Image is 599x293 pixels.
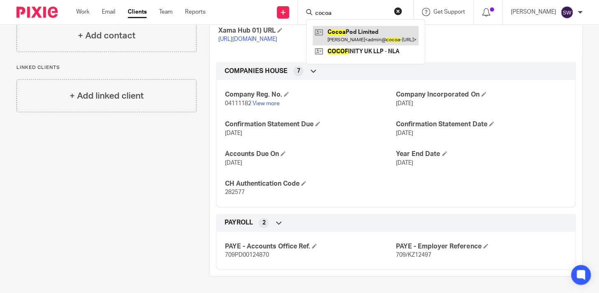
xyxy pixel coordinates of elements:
[16,7,58,18] img: Pixie
[224,218,253,227] span: PAYROLL
[225,90,396,99] h4: Company Reg. No.
[102,8,115,16] a: Email
[396,130,413,136] span: [DATE]
[396,90,567,99] h4: Company Incorporated On
[185,8,206,16] a: Reports
[225,242,396,251] h4: PAYE - Accounts Office Ref.
[218,36,277,42] a: [URL][DOMAIN_NAME]
[225,101,251,106] span: 04111182
[16,64,197,71] p: Linked clients
[262,219,265,227] span: 2
[159,8,173,16] a: Team
[511,8,556,16] p: [PERSON_NAME]
[252,101,279,106] a: View more
[128,8,147,16] a: Clients
[297,67,300,75] span: 7
[78,29,136,42] h4: + Add contact
[396,160,413,166] span: [DATE]
[225,189,244,195] span: 282577
[396,120,567,129] h4: Confirmation Statement Date
[396,242,567,251] h4: PAYE - Employer Reference
[70,90,144,102] h4: + Add linked client
[225,150,396,158] h4: Accounts Due On
[225,180,396,188] h4: CH Authentication Code
[314,10,388,17] input: Search
[394,7,402,15] button: Clear
[560,6,573,19] img: svg%3E
[433,9,465,15] span: Get Support
[225,130,242,136] span: [DATE]
[396,252,431,258] span: 709/KZ12497
[225,120,396,129] h4: Confirmation Statement Due
[396,101,413,106] span: [DATE]
[76,8,89,16] a: Work
[224,67,287,76] span: COMPANIES HOUSE
[218,26,396,35] h4: Xama Hub 01) URL
[396,150,567,158] h4: Year End Date
[225,160,242,166] span: [DATE]
[225,252,269,258] span: 709PD00124870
